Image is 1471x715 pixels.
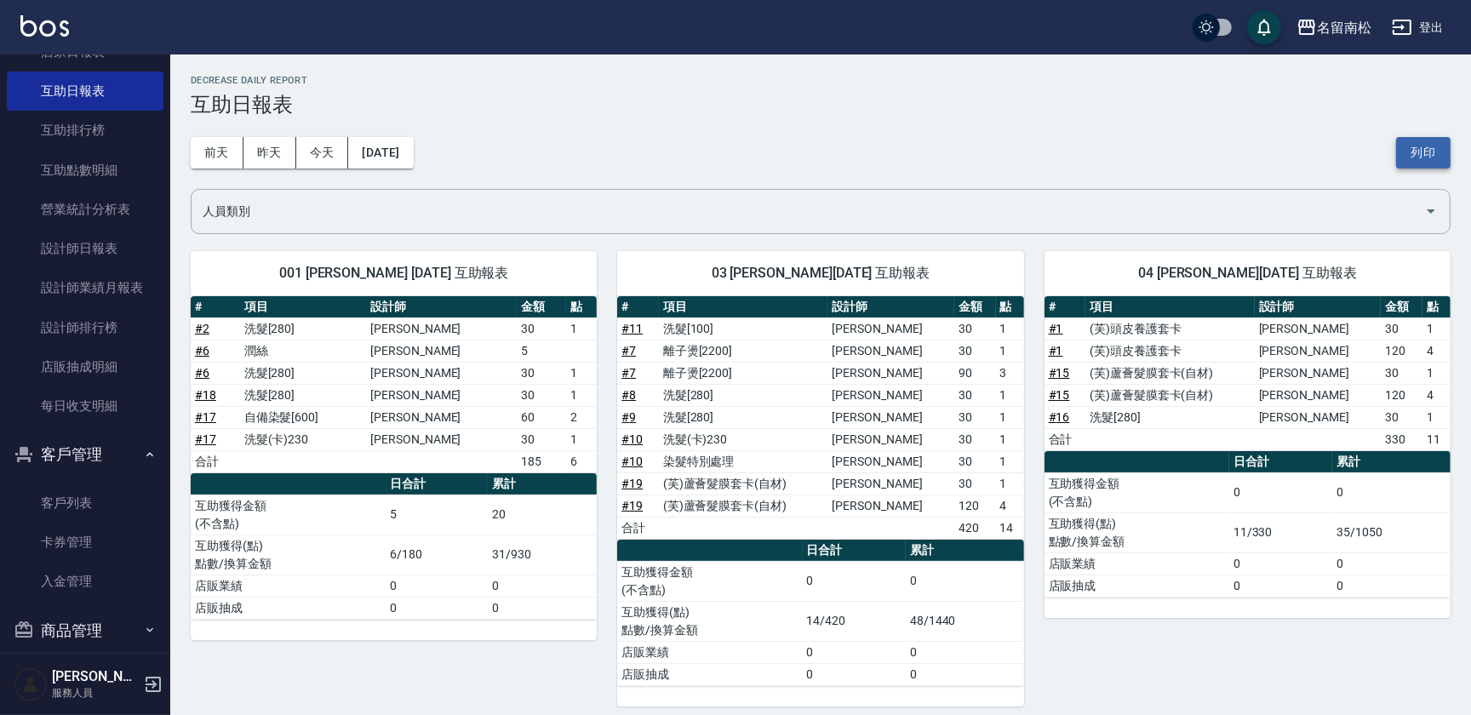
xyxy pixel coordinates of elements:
span: 04 [PERSON_NAME][DATE] 互助報表 [1065,265,1430,282]
td: 洗髮[280] [1085,406,1255,428]
th: 金額 [954,296,995,318]
td: 30 [517,428,566,450]
td: 洗髮[280] [659,406,828,428]
table: a dense table [617,296,1023,540]
a: #6 [195,366,209,380]
td: 離子燙[2200] [659,362,828,384]
td: 0 [386,575,488,597]
td: 店販業績 [191,575,386,597]
td: 30 [954,317,995,340]
button: Open [1417,197,1445,225]
th: 項目 [240,296,366,318]
input: 人員名稱 [198,197,1417,226]
a: #1 [1049,344,1063,357]
td: 1 [996,384,1024,406]
th: 累計 [906,540,1024,562]
td: 0 [386,597,488,619]
span: 001 [PERSON_NAME] [DATE] 互助報表 [211,265,576,282]
td: 1 [1422,317,1451,340]
td: 0 [488,575,597,597]
td: 11 [1422,428,1451,450]
th: 設計師 [1255,296,1382,318]
a: #9 [621,410,636,424]
button: 列印 [1396,137,1451,169]
td: 1 [996,472,1024,495]
td: 90 [954,362,995,384]
a: 入金管理 [7,562,163,601]
td: 店販業績 [1045,552,1229,575]
a: #17 [195,432,216,446]
td: 合計 [1045,428,1085,450]
td: 0 [1332,472,1451,512]
td: 4 [1422,384,1451,406]
td: [PERSON_NAME] [827,472,954,495]
td: [PERSON_NAME] [827,384,954,406]
td: 0 [803,663,906,685]
th: 日合計 [803,540,906,562]
td: [PERSON_NAME] [827,495,954,517]
td: 0 [1229,575,1332,597]
th: 累計 [488,473,597,495]
a: #16 [1049,410,1070,424]
td: (芙)蘆薈髮膜套卡(自材) [1085,362,1255,384]
a: #2 [195,322,209,335]
td: 0 [803,641,906,663]
h3: 互助日報表 [191,93,1451,117]
td: 店販抽成 [191,597,386,619]
table: a dense table [617,540,1023,686]
td: 5 [517,340,566,362]
td: 4 [996,495,1024,517]
th: 累計 [1332,451,1451,473]
td: 30 [517,362,566,384]
td: 20 [488,495,597,535]
td: 1 [1422,362,1451,384]
th: # [617,296,658,318]
a: 互助點數明細 [7,151,163,190]
td: [PERSON_NAME] [1255,362,1382,384]
td: 1 [996,317,1024,340]
td: 店販業績 [617,641,802,663]
th: 項目 [659,296,828,318]
td: (芙)蘆薈髮膜套卡(自材) [1085,384,1255,406]
td: 洗髮(卡)230 [240,428,366,450]
td: 2 [566,406,597,428]
td: 330 [1381,428,1422,450]
td: 染髮特別處理 [659,450,828,472]
a: 互助日報表 [7,71,163,111]
a: #8 [621,388,636,402]
td: 5 [386,495,488,535]
a: #1 [1049,322,1063,335]
button: 登出 [1385,12,1451,43]
a: #18 [195,388,216,402]
td: 30 [517,317,566,340]
td: 互助獲得金額 (不含點) [191,495,386,535]
a: 設計師業績月報表 [7,268,163,307]
td: 1 [996,450,1024,472]
td: 互助獲得(點) 點數/換算金額 [617,601,802,641]
td: 合計 [191,450,240,472]
td: 30 [954,428,995,450]
table: a dense table [1045,451,1451,598]
a: #19 [621,477,643,490]
a: 設計師日報表 [7,229,163,268]
td: 潤絲 [240,340,366,362]
a: #10 [621,432,643,446]
td: 30 [1381,406,1422,428]
td: 1 [566,362,597,384]
td: 30 [1381,362,1422,384]
td: 店販抽成 [1045,575,1229,597]
td: 0 [1332,575,1451,597]
td: 0 [803,561,906,601]
a: 互助排行榜 [7,111,163,150]
table: a dense table [191,473,597,620]
div: 名留南松 [1317,17,1371,38]
td: 31/930 [488,535,597,575]
th: 金額 [517,296,566,318]
td: 14 [996,517,1024,539]
a: #7 [621,366,636,380]
td: 1 [996,406,1024,428]
td: [PERSON_NAME] [1255,340,1382,362]
td: 互助獲得金額 (不含點) [1045,472,1229,512]
td: 0 [1229,472,1332,512]
td: (芙)蘆薈髮膜套卡(自材) [659,472,828,495]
